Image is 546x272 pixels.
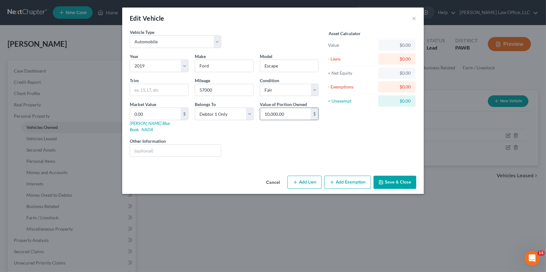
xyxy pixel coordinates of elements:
[130,108,181,120] input: 0.00
[130,120,170,132] a: [PERSON_NAME] Blue Book
[260,53,272,60] label: Model
[130,84,188,96] input: ex. LS, LT, etc
[383,84,411,90] div: $0.00
[130,77,139,84] label: Trim
[260,101,307,108] label: Value of Portion Owned
[328,56,375,62] div: - Liens
[383,42,411,48] div: $0.00
[130,145,221,157] input: (optional)
[328,98,375,104] div: = Unexempt
[260,108,311,120] input: 0.00
[329,30,361,37] label: Asset Calculator
[328,70,375,76] div: = Net Equity
[525,251,540,266] iframe: Intercom live chat
[383,98,411,104] div: $0.00
[261,176,285,189] button: Cancel
[181,108,188,120] div: $
[260,77,279,84] label: Condition
[130,53,139,60] label: Year
[130,29,154,35] label: Vehicle Type
[195,54,206,59] span: Make
[195,77,210,84] label: Mileage
[130,14,164,23] div: Edit Vehicle
[130,138,166,144] label: Other Information
[328,42,375,48] div: Value
[311,108,318,120] div: $
[412,14,416,22] button: ×
[324,176,371,189] button: Add Exemption
[195,84,253,96] input: --
[383,56,411,62] div: $0.00
[287,176,322,189] button: Add Lien
[260,60,318,72] input: ex. Altima
[538,251,545,256] span: 15
[130,101,156,108] label: Market Value
[141,127,153,132] a: NADA
[195,60,253,72] input: ex. Nissan
[383,70,411,76] div: $0.00
[328,84,375,90] div: - Exemptions
[374,176,416,189] button: Save & Close
[195,102,216,107] span: Belongs To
